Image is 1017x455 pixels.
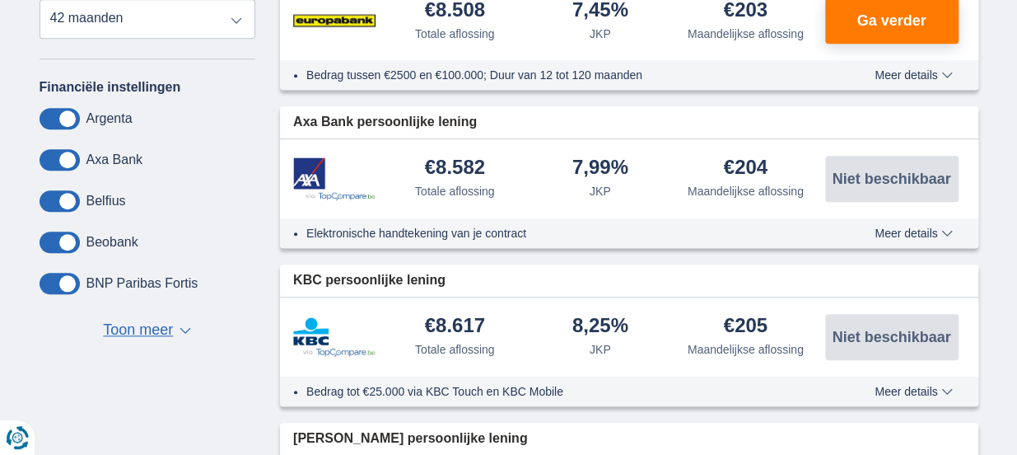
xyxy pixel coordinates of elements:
span: Axa Bank persoonlijke lening [293,113,477,132]
label: Axa Bank [86,152,142,167]
li: Bedrag tussen €2500 en €100.000; Duur van 12 tot 120 maanden [306,67,814,83]
div: JKP [590,26,611,42]
button: Meer details [862,227,964,240]
span: Niet beschikbaar [832,171,950,186]
li: Bedrag tot €25.000 via KBC Touch en KBC Mobile [306,383,814,400]
label: Belfius [86,194,126,209]
div: JKP [590,183,611,199]
div: Totale aflossing [415,183,495,199]
span: Meer details [875,386,952,397]
button: Toon meer ▼ [98,319,196,342]
div: Totale aflossing [415,26,495,42]
label: Financiële instellingen [40,80,181,95]
div: JKP [590,341,611,358]
div: 8,25% [572,316,628,338]
span: Toon meer [103,320,173,341]
div: 7,99% [572,157,628,180]
span: Ga verder [856,13,926,28]
div: Maandelijkse aflossing [688,183,804,199]
button: Niet beschikbaar [825,314,959,360]
div: €8.582 [425,157,485,180]
label: Argenta [86,111,133,126]
img: product.pl.alt Axa Bank [293,157,376,201]
button: Niet beschikbaar [825,156,959,202]
span: KBC persoonlijke lening [293,271,446,290]
button: Meer details [862,68,964,82]
span: Meer details [875,227,952,239]
button: Meer details [862,385,964,398]
div: Maandelijkse aflossing [688,341,804,358]
label: BNP Paribas Fortis [86,276,198,291]
div: Maandelijkse aflossing [688,26,804,42]
img: product.pl.alt KBC [293,317,376,357]
span: Meer details [875,69,952,81]
li: Elektronische handtekening van je contract [306,225,814,242]
span: Niet beschikbaar [832,330,950,345]
div: €204 [724,157,767,180]
div: €8.617 [425,316,485,338]
span: [PERSON_NAME] persoonlijke lening [293,429,527,448]
div: Totale aflossing [415,341,495,358]
div: €205 [724,316,767,338]
span: ▼ [180,327,191,334]
label: Beobank [86,235,138,250]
